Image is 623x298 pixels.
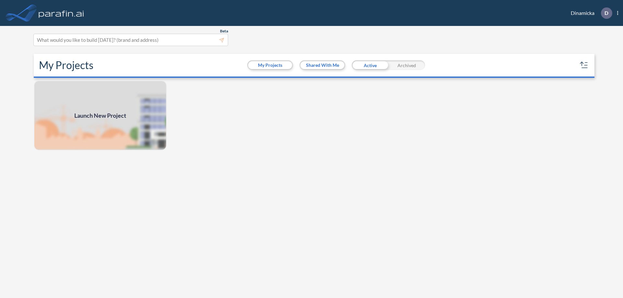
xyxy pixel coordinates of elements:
[561,7,618,19] div: Dinamicka
[74,111,126,120] span: Launch New Project
[220,29,228,34] span: Beta
[37,6,85,19] img: logo
[39,59,93,71] h2: My Projects
[605,10,608,16] p: D
[34,80,167,150] a: Launch New Project
[248,61,292,69] button: My Projects
[579,60,589,70] button: sort
[34,80,167,150] img: add
[300,61,344,69] button: Shared With Me
[352,60,388,70] div: Active
[388,60,425,70] div: Archived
